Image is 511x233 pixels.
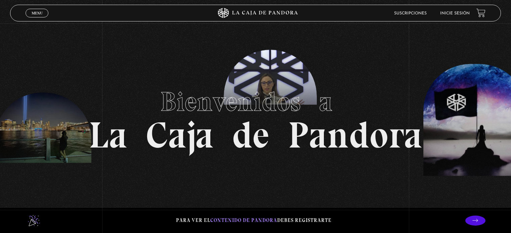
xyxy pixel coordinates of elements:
[32,11,43,15] span: Menu
[160,85,351,118] span: Bienvenidos a
[89,80,422,154] h1: La Caja de Pandora
[29,17,45,21] span: Cerrar
[176,216,332,225] p: Para ver el debes registrarte
[394,11,427,15] a: Suscripciones
[210,217,277,223] span: contenido de Pandora
[440,11,470,15] a: Inicie sesión
[476,8,485,17] a: View your shopping cart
